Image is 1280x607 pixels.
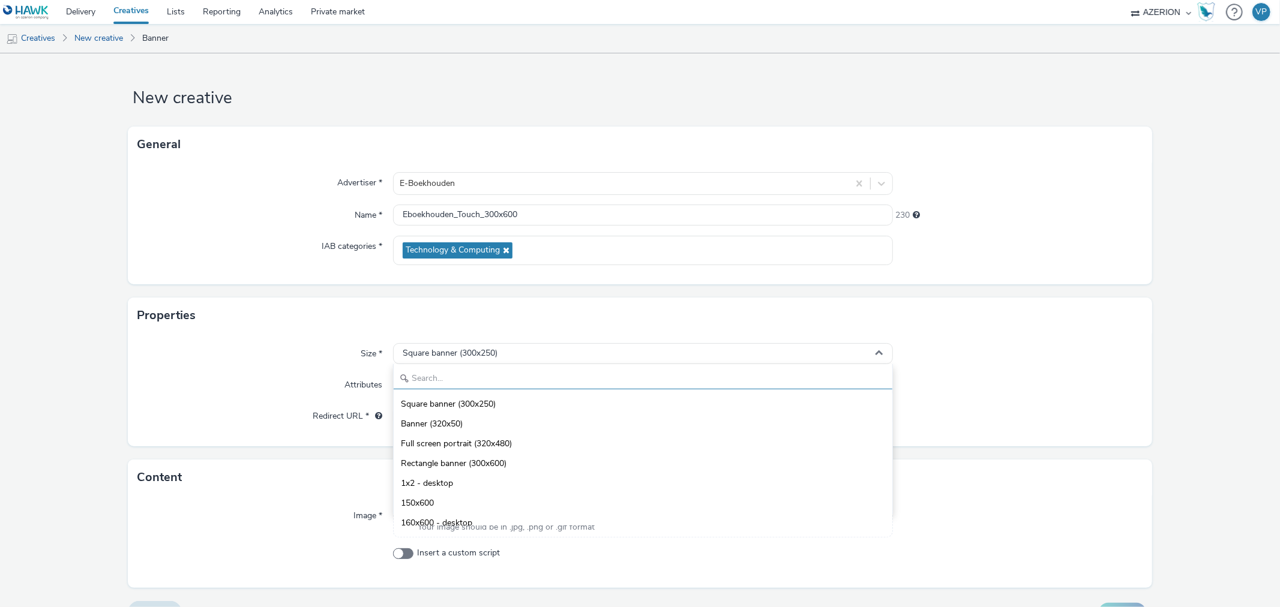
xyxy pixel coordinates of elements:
[1197,2,1215,22] img: Hawk Academy
[394,368,892,389] input: Search...
[417,547,500,559] span: Insert a custom script
[308,405,387,422] label: Redirect URL *
[393,205,892,226] input: Name
[128,87,1152,110] h1: New creative
[68,24,129,53] a: New creative
[1197,2,1220,22] a: Hawk Academy
[137,468,182,486] h3: Content
[369,410,382,422] div: URL will be used as a validation URL with some SSPs and it will be the redirection URL of your cr...
[401,418,463,430] span: Banner (320x50)
[406,245,500,256] span: Technology & Computing
[3,5,49,20] img: undefined Logo
[401,458,506,470] span: Rectangle banner (300x600)
[401,398,496,410] span: Square banner (300x250)
[332,172,387,189] label: Advertiser *
[6,33,18,45] img: mobile
[350,205,387,221] label: Name *
[356,343,387,360] label: Size *
[913,209,921,221] div: Maximum 255 characters
[1256,3,1267,21] div: VP
[137,136,181,154] h3: General
[401,497,434,509] span: 150x600
[349,505,387,522] label: Image *
[401,438,512,450] span: Full screen portrait (320x480)
[896,209,910,221] span: 230
[418,521,595,533] span: Your image should be in .jpg, .png or .gif format
[340,374,387,391] label: Attributes
[136,24,175,53] a: Banner
[137,306,196,324] h3: Properties
[401,477,453,489] span: 1x2 - desktop
[401,517,472,529] span: 160x600 - desktop
[403,348,497,359] span: Square banner (300x250)
[317,236,387,253] label: IAB categories *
